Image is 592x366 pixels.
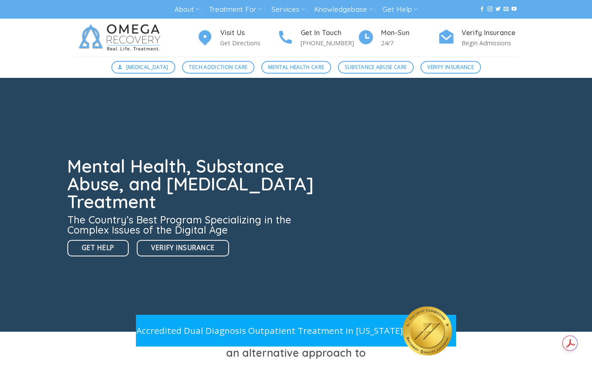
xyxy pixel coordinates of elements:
[314,2,373,17] a: Knowledgebase
[151,242,214,253] span: Verify Insurance
[382,2,418,17] a: Get Help
[82,242,114,253] span: Get Help
[277,28,357,48] a: Get In Touch [PHONE_NUMBER]
[301,38,357,48] p: [PHONE_NUMBER]
[512,6,517,12] a: Follow on YouTube
[261,61,331,74] a: Mental Health Care
[438,28,518,48] a: Verify Insurance Begin Admissions
[220,28,277,39] h4: Visit Us
[136,324,403,338] p: Accredited Dual Diagnosis Outpatient Treatment in [US_STATE]
[427,63,474,71] span: Verify Insurance
[67,240,129,256] a: Get Help
[196,28,277,48] a: Visit Us Get Directions
[381,38,438,48] p: 24/7
[74,19,169,57] img: Omega Recovery
[67,215,319,235] h3: The Country’s Best Program Specializing in the Complex Issues of the Digital Age
[479,6,484,12] a: Follow on Facebook
[67,157,319,211] h1: Mental Health, Substance Abuse, and [MEDICAL_DATA] Treatment
[271,2,305,17] a: Services
[182,61,255,74] a: Tech Addiction Care
[462,28,518,39] h4: Verify Insurance
[126,63,169,71] span: [MEDICAL_DATA]
[503,6,509,12] a: Send us an email
[420,61,481,74] a: Verify Insurance
[495,6,501,12] a: Follow on Twitter
[174,2,199,17] a: About
[487,6,492,12] a: Follow on Instagram
[338,61,414,74] a: Substance Abuse Care
[268,63,324,71] span: Mental Health Care
[345,63,407,71] span: Substance Abuse Care
[220,38,277,48] p: Get Directions
[189,63,247,71] span: Tech Addiction Care
[301,28,357,39] h4: Get In Touch
[137,240,229,256] a: Verify Insurance
[462,38,518,48] p: Begin Admissions
[381,28,438,39] h4: Mon-Sun
[111,61,176,74] a: [MEDICAL_DATA]
[209,2,262,17] a: Treatment For
[74,344,518,361] h3: an alternative approach to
